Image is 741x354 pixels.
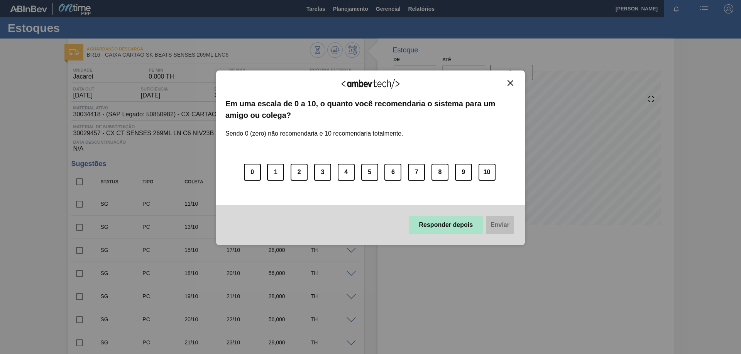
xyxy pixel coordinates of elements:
[431,164,448,181] button: 8
[408,164,425,181] button: 7
[384,164,401,181] button: 6
[338,164,355,181] button: 4
[244,164,261,181] button: 0
[409,216,483,234] button: Responder depois
[508,80,513,86] img: Close
[267,164,284,181] button: 1
[291,164,308,181] button: 2
[342,79,399,89] img: Logo Ambevtech
[225,98,516,121] label: Em uma escala de 0 a 10, o quanto você recomendaria o sistema para um amigo ou colega?
[505,80,516,86] button: Close
[361,164,378,181] button: 5
[455,164,472,181] button: 9
[479,164,496,181] button: 10
[314,164,331,181] button: 3
[225,121,403,137] label: Sendo 0 (zero) não recomendaria e 10 recomendaria totalmente.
